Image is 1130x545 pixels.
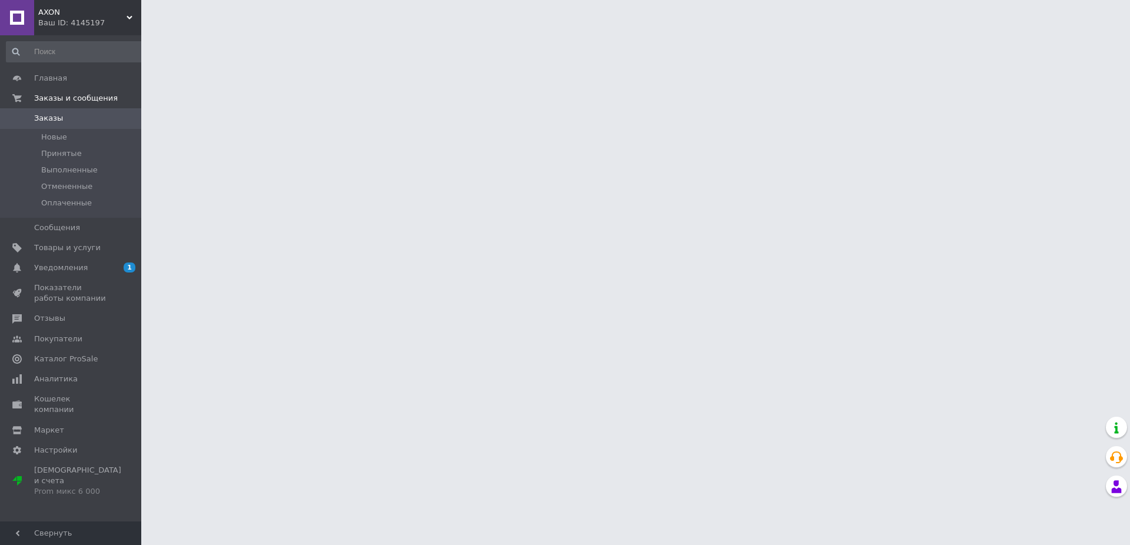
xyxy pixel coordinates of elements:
[41,165,98,175] span: Выполненные
[34,445,77,456] span: Настройки
[34,113,63,124] span: Заказы
[34,425,64,436] span: Маркет
[38,18,141,28] div: Ваш ID: 4145197
[34,374,78,384] span: Аналитика
[41,148,82,159] span: Принятые
[34,262,88,273] span: Уведомления
[34,313,65,324] span: Отзывы
[38,7,127,18] span: AXON
[34,283,109,304] span: Показатели работы компании
[34,465,121,497] span: [DEMOGRAPHIC_DATA] и счета
[124,262,135,272] span: 1
[34,486,121,497] div: Prom микс 6 000
[34,242,101,253] span: Товары и услуги
[34,334,82,344] span: Покупатели
[34,222,80,233] span: Сообщения
[34,394,109,415] span: Кошелек компании
[41,132,67,142] span: Новые
[34,73,67,84] span: Главная
[34,93,118,104] span: Заказы и сообщения
[34,354,98,364] span: Каталог ProSale
[41,198,92,208] span: Оплаченные
[6,41,145,62] input: Поиск
[41,181,92,192] span: Отмененные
